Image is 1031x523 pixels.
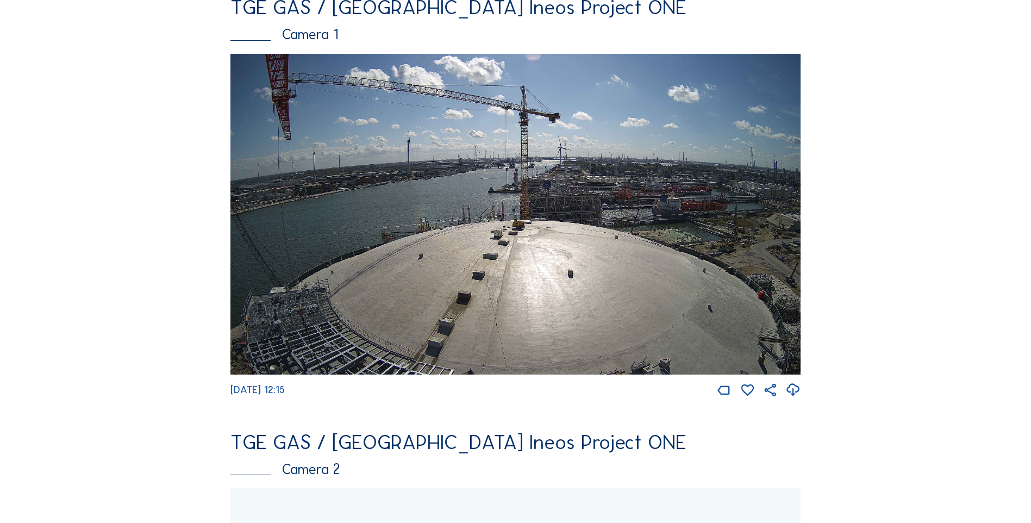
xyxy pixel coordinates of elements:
[230,462,801,476] div: Camera 2
[230,383,285,396] span: [DATE] 12:15
[230,432,801,453] div: TGE GAS / [GEOGRAPHIC_DATA] Ineos Project ONE
[230,27,801,41] div: Camera 1
[230,54,801,375] img: Image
